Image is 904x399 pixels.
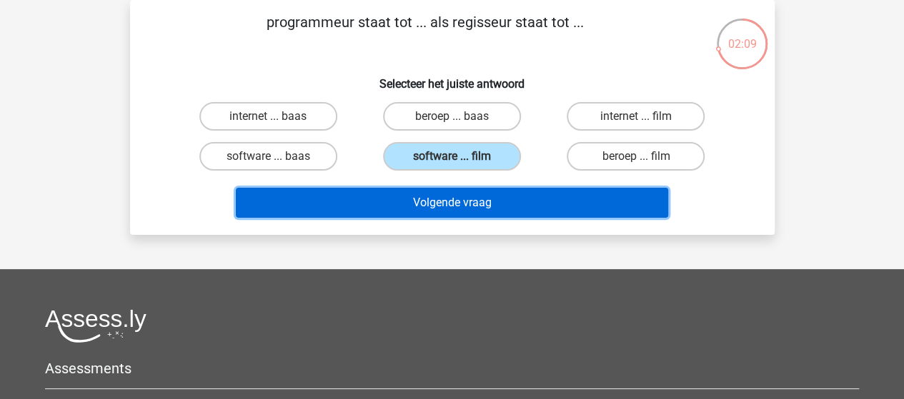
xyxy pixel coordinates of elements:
div: 02:09 [715,17,769,53]
label: beroep ... film [567,142,705,171]
label: software ... film [383,142,521,171]
img: Assessly logo [45,309,146,343]
h6: Selecteer het juiste antwoord [153,66,752,91]
h5: Assessments [45,360,859,377]
label: internet ... baas [199,102,337,131]
label: internet ... film [567,102,705,131]
label: software ... baas [199,142,337,171]
p: programmeur staat tot ... als regisseur staat tot ... [153,11,698,54]
label: beroep ... baas [383,102,521,131]
button: Volgende vraag [236,188,668,218]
